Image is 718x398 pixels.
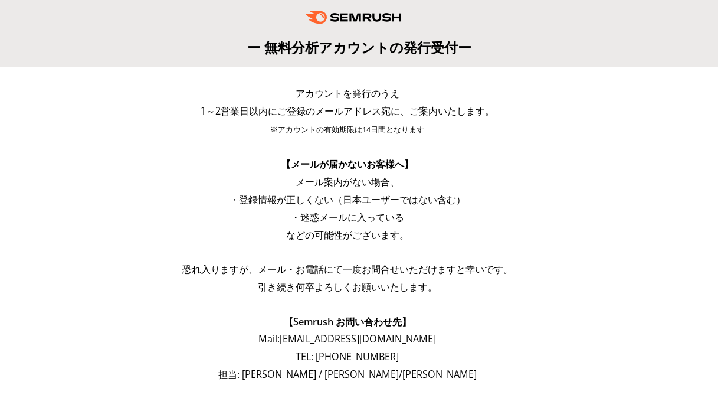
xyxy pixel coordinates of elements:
[296,87,399,100] span: アカウントを発行のうえ
[270,125,424,135] span: ※アカウントの有効期限は14日間となります
[182,263,513,276] span: 恐れ入りますが、メール・お電話にて一度お問合せいただけますと幸いです。
[247,38,471,57] span: ー 無料分析アカウントの発行受付ー
[258,280,437,293] span: 引き続き何卒よろしくお願いいたします。
[258,332,436,345] span: Mail: [EMAIL_ADDRESS][DOMAIN_NAME]
[286,229,409,242] span: などの可能性がございます。
[296,175,399,188] span: メール案内がない場合、
[281,158,414,171] span: 【メールが届かないお客様へ】
[291,211,404,224] span: ・迷惑メールに入っている
[296,350,399,363] span: TEL: [PHONE_NUMBER]
[230,193,465,206] span: ・登録情報が正しくない（日本ユーザーではない含む）
[218,368,477,381] span: 担当: [PERSON_NAME] / [PERSON_NAME]/[PERSON_NAME]
[284,315,411,328] span: 【Semrush お問い合わせ先】
[201,105,494,118] span: 1～2営業日以内にご登録のメールアドレス宛に、ご案内いたします。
